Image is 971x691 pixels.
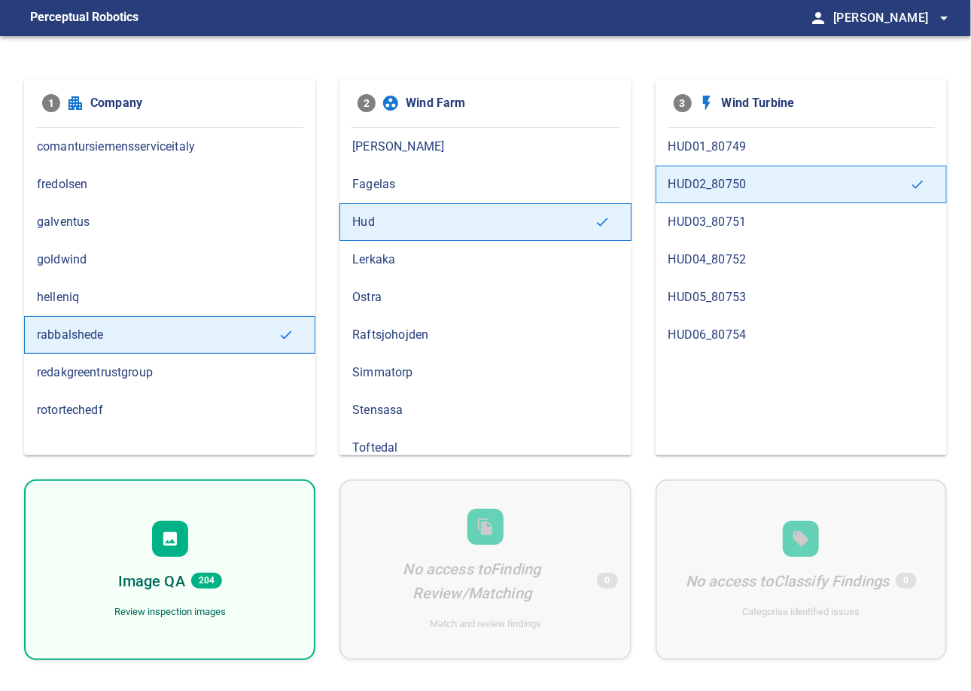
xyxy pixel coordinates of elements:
[339,203,631,241] div: Hud
[352,401,618,419] span: Stensasa
[668,138,934,156] span: HUD01_80749
[656,128,947,166] div: HUD01_80749
[668,213,934,231] span: HUD03_80751
[833,8,953,29] span: [PERSON_NAME]
[656,166,947,203] div: HUD02_80750
[37,288,303,306] span: helleniq
[37,364,303,382] span: redakgreentrustgroup
[668,288,934,306] span: HUD05_80753
[24,128,315,166] div: comantursiemensserviceitaly
[191,573,222,589] span: 204
[24,354,315,391] div: redakgreentrustgroup
[827,3,953,33] button: [PERSON_NAME]
[352,213,594,231] span: Hud
[37,138,303,156] span: comantursiemensserviceitaly
[37,251,303,269] span: goldwind
[339,316,631,354] div: Raftsjohojden
[935,9,953,27] span: arrow_drop_down
[30,6,138,30] figcaption: Perceptual Robotics
[339,429,631,467] div: Toftedal
[339,391,631,429] div: Stensasa
[656,279,947,316] div: HUD05_80753
[352,439,618,457] span: Toftedal
[352,138,618,156] span: [PERSON_NAME]
[37,326,279,344] span: rabbalshede
[352,326,618,344] span: Raftsjohojden
[668,251,934,269] span: HUD04_80752
[24,203,315,241] div: galventus
[24,479,315,660] div: Image QA204Review inspection images
[352,364,618,382] span: Simmatorp
[118,569,185,593] h6: Image QA
[668,326,934,344] span: HUD06_80754
[809,9,827,27] span: person
[656,241,947,279] div: HUD04_80752
[352,288,618,306] span: Ostra
[674,94,692,112] span: 3
[114,605,226,619] div: Review inspection images
[352,175,618,193] span: Fagelas
[24,279,315,316] div: helleniq
[24,166,315,203] div: fredolsen
[24,241,315,279] div: goldwind
[722,94,929,112] span: Wind Turbine
[24,316,315,354] div: rabbalshede
[406,94,613,112] span: Wind Farm
[656,316,947,354] div: HUD06_80754
[339,354,631,391] div: Simmatorp
[352,251,618,269] span: Lerkaka
[668,175,910,193] span: HUD02_80750
[90,94,297,112] span: Company
[37,213,303,231] span: galventus
[339,241,631,279] div: Lerkaka
[358,94,376,112] span: 2
[339,128,631,166] div: [PERSON_NAME]
[339,279,631,316] div: Ostra
[339,166,631,203] div: Fagelas
[656,203,947,241] div: HUD03_80751
[24,391,315,429] div: rotortechedf
[42,94,60,112] span: 1
[37,401,303,419] span: rotortechedf
[37,175,303,193] span: fredolsen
